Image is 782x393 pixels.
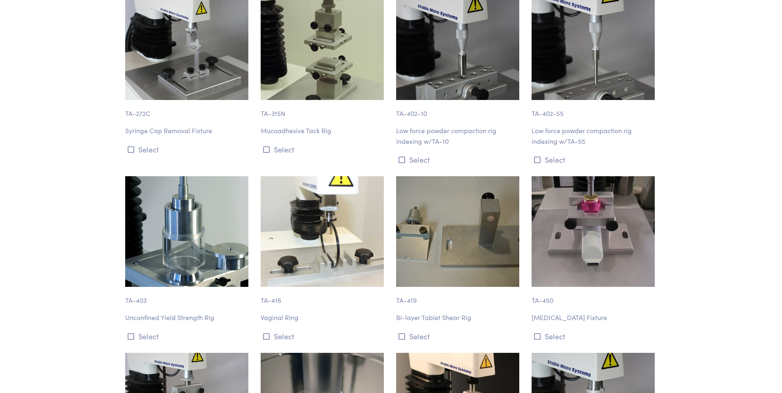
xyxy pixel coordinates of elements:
[125,176,248,287] img: ta-403-unconfined-yield-strength-mainprobes.jpg
[261,312,386,323] p: Vaginal Ring
[125,125,251,136] p: Syringe Cap Removal Fixture
[532,312,657,323] p: [MEDICAL_DATA] Fixture
[261,125,386,136] p: Mucoadhesive Tack Rig
[396,153,522,166] button: Select
[261,287,386,306] p: TA-416
[396,125,522,146] p: Low force powder compaction rig indexing w/TA-10
[261,329,386,343] button: Select
[532,125,657,146] p: Low force powder compaction rig indexing w/TA-55
[396,312,522,323] p: Bi-layer Tablet Shear Rig
[125,143,251,156] button: Select
[125,100,251,119] p: TA-272C
[125,312,251,323] p: Unconfined Yield Strength Rig
[532,100,657,119] p: TA-402-55
[261,176,384,287] img: pharma-ta_416-vaginal-ring-2.jpg
[396,287,522,306] p: TA-419
[261,143,386,156] button: Select
[396,329,522,343] button: Select
[125,329,251,343] button: Select
[532,153,657,166] button: Select
[261,100,386,119] p: TA-315N
[532,329,657,343] button: Select
[125,287,251,306] p: TA-403
[396,176,519,287] img: bi-layer-tablet-fixture-017.jpg
[396,100,522,119] p: TA-402-10
[532,287,657,306] p: TA-450
[532,176,655,287] img: pharma-ta_450-metered-dose-inhaler-fixture-3.jpg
